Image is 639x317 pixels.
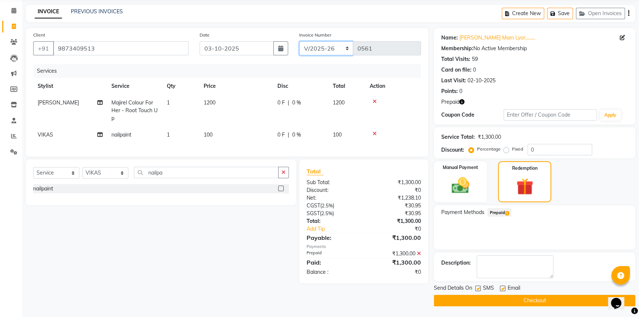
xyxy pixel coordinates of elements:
[292,99,301,107] span: 0 %
[301,250,364,258] div: Prepaid
[441,209,484,216] span: Payment Methods
[441,259,471,267] div: Description:
[483,284,494,293] span: SMS
[512,146,523,152] label: Fixed
[508,284,520,293] span: Email
[441,133,475,141] div: Service Total:
[364,250,426,258] div: ₹1,300.00
[441,111,504,119] div: Coupon Code
[34,64,426,78] div: Services
[301,179,364,186] div: Sub Total:
[301,225,374,233] a: Add Tip
[200,32,210,38] label: Date
[374,225,426,233] div: ₹0
[547,8,573,19] button: Save
[307,244,421,250] div: Payments
[441,98,459,106] span: Prepaid
[441,87,458,95] div: Points:
[459,34,535,42] a: [PERSON_NAME] Mam Lyor.........
[505,211,509,216] span: 1
[504,109,597,121] input: Enter Offer / Coupon Code
[167,99,170,106] span: 1
[502,8,544,19] button: Create New
[301,258,364,267] div: Paid:
[33,41,54,55] button: +91
[33,185,53,193] div: nailpaint
[441,146,464,154] div: Discount:
[307,202,320,209] span: CGST
[204,131,213,138] span: 100
[38,131,53,138] span: VIKAS
[434,284,472,293] span: Send Details On
[134,167,279,178] input: Search or Scan
[301,233,364,242] div: Payable:
[364,217,426,225] div: ₹1,300.00
[292,131,301,139] span: 0 %
[322,203,333,209] span: 2.5%
[512,165,538,172] label: Redemption
[33,78,107,94] th: Stylist
[277,131,285,139] span: 0 F
[459,87,462,95] div: 0
[301,268,364,276] div: Balance :
[364,194,426,202] div: ₹1,238.10
[162,78,199,94] th: Qty
[478,133,501,141] div: ₹1,300.00
[288,131,289,139] span: |
[441,66,472,74] div: Card on file:
[277,99,285,107] span: 0 F
[364,268,426,276] div: ₹0
[446,175,475,196] img: _cash.svg
[328,78,365,94] th: Total
[364,186,426,194] div: ₹0
[299,32,331,38] label: Invoice Number
[333,131,342,138] span: 100
[53,41,189,55] input: Search by Name/Mobile/Email/Code
[472,55,478,63] div: 59
[111,99,158,121] span: Majirel Colour For Her - Root Touch Up
[301,194,364,202] div: Net:
[167,131,170,138] span: 1
[364,210,426,217] div: ₹30.95
[199,78,273,94] th: Price
[307,168,324,175] span: Total
[441,77,466,85] div: Last Visit:
[365,78,421,94] th: Action
[477,146,501,152] label: Percentage
[307,210,320,217] span: SGST
[288,99,289,107] span: |
[434,295,635,306] button: Checkout
[107,78,162,94] th: Service
[301,186,364,194] div: Discount:
[441,45,473,52] div: Membership:
[441,55,470,63] div: Total Visits:
[364,233,426,242] div: ₹1,300.00
[473,66,476,74] div: 0
[364,179,426,186] div: ₹1,300.00
[487,208,511,217] span: Prepaid
[33,32,45,38] label: Client
[364,258,426,267] div: ₹1,300.00
[511,176,539,197] img: _gift.svg
[608,287,632,310] iframe: chat widget
[111,131,131,138] span: nailpaint
[35,5,62,18] a: INVOICE
[576,8,625,19] button: Open Invoices
[301,217,364,225] div: Total:
[364,202,426,210] div: ₹30.95
[273,78,328,94] th: Disc
[333,99,345,106] span: 1200
[443,164,478,171] label: Manual Payment
[204,99,215,106] span: 1200
[38,99,79,106] span: [PERSON_NAME]
[71,8,123,15] a: PREVIOUS INVOICES
[441,45,628,52] div: No Active Membership
[441,34,458,42] div: Name:
[301,210,364,217] div: ( )
[321,210,332,216] span: 2.5%
[600,110,621,121] button: Apply
[301,202,364,210] div: ( )
[467,77,495,85] div: 02-10-2025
